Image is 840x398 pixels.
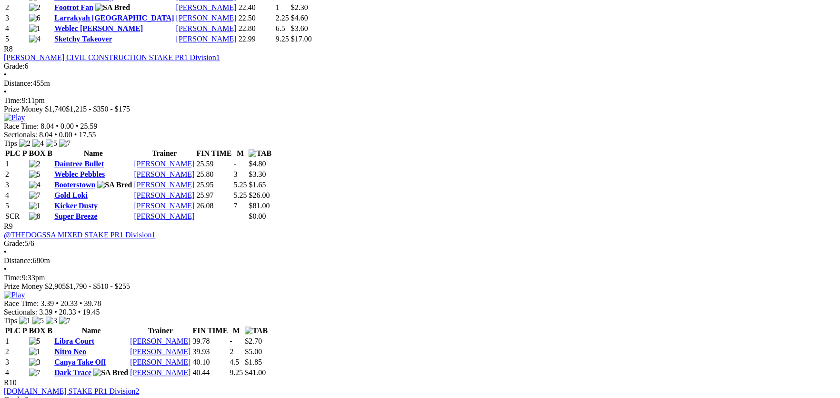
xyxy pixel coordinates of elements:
[5,170,28,179] td: 2
[134,212,194,220] a: [PERSON_NAME]
[54,347,86,356] a: Nitro Neo
[29,347,40,356] img: 1
[29,149,46,157] span: BOX
[5,357,28,367] td: 3
[79,131,96,139] span: 17.55
[29,181,40,189] img: 4
[229,326,243,336] th: M
[4,122,39,130] span: Race Time:
[47,149,52,157] span: B
[245,347,262,356] span: $5.00
[5,368,28,378] td: 4
[29,170,40,179] img: 5
[4,79,32,87] span: Distance:
[4,105,836,113] div: Prize Money $1,740
[130,337,190,345] a: [PERSON_NAME]
[276,35,289,43] text: 9.25
[95,3,130,12] img: SA Bred
[233,160,236,168] text: -
[4,256,836,265] div: 680m
[233,191,247,199] text: 5.25
[5,327,20,335] span: PLC
[82,308,100,316] span: 19.45
[4,96,22,104] span: Time:
[249,160,266,168] span: $4.80
[233,170,237,178] text: 3
[4,299,39,307] span: Race Time:
[54,308,57,316] span: •
[56,122,59,130] span: •
[291,3,308,11] span: $2.30
[4,291,25,299] img: Play
[5,13,28,23] td: 3
[54,337,94,345] a: Libra Court
[196,149,232,158] th: FIN TIME
[80,299,82,307] span: •
[54,14,174,22] a: Larrakyah [GEOGRAPHIC_DATA]
[5,159,28,169] td: 1
[4,131,37,139] span: Sectionals:
[22,149,27,157] span: P
[22,327,27,335] span: P
[249,191,270,199] span: $26.00
[230,358,239,366] text: 4.5
[4,45,13,53] span: R8
[245,358,262,366] span: $1.85
[192,337,228,346] td: 39.78
[59,139,70,148] img: 7
[5,212,28,221] td: SCR
[130,368,190,377] a: [PERSON_NAME]
[4,62,836,71] div: 6
[249,212,266,220] span: $0.00
[19,316,30,325] img: 1
[276,14,289,22] text: 2.25
[4,62,25,70] span: Grade:
[39,308,52,316] span: 3.39
[29,160,40,168] img: 2
[29,202,40,210] img: 1
[276,3,280,11] text: 1
[40,122,54,130] span: 8.04
[29,14,40,22] img: 6
[4,239,836,248] div: 5/6
[46,139,57,148] img: 5
[5,191,28,200] td: 4
[29,327,46,335] span: BOX
[56,299,59,307] span: •
[176,14,237,22] a: [PERSON_NAME]
[74,131,77,139] span: •
[54,326,129,336] th: Name
[4,274,22,282] span: Time:
[249,181,266,189] span: $1.65
[196,180,232,190] td: 25.95
[233,181,247,189] text: 5.25
[4,79,836,88] div: 455m
[93,368,128,377] img: SA Bred
[176,3,237,11] a: [PERSON_NAME]
[245,327,268,335] img: TAB
[19,139,30,148] img: 2
[80,122,98,130] span: 25.59
[4,265,7,273] span: •
[192,347,228,357] td: 39.93
[5,180,28,190] td: 3
[249,202,270,210] span: $81.00
[233,202,237,210] text: 7
[39,131,52,139] span: 8.04
[176,24,237,32] a: [PERSON_NAME]
[4,274,836,282] div: 9:33pm
[29,3,40,12] img: 2
[29,24,40,33] img: 1
[47,327,52,335] span: B
[233,149,247,158] th: M
[59,316,70,325] img: 7
[29,368,40,377] img: 7
[29,358,40,367] img: 3
[4,96,836,105] div: 9:11pm
[66,282,130,290] span: $1,790 - $510 - $255
[60,299,78,307] span: 20.33
[130,347,190,356] a: [PERSON_NAME]
[196,170,232,179] td: 25.80
[29,212,40,221] img: 8
[54,149,132,158] th: Name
